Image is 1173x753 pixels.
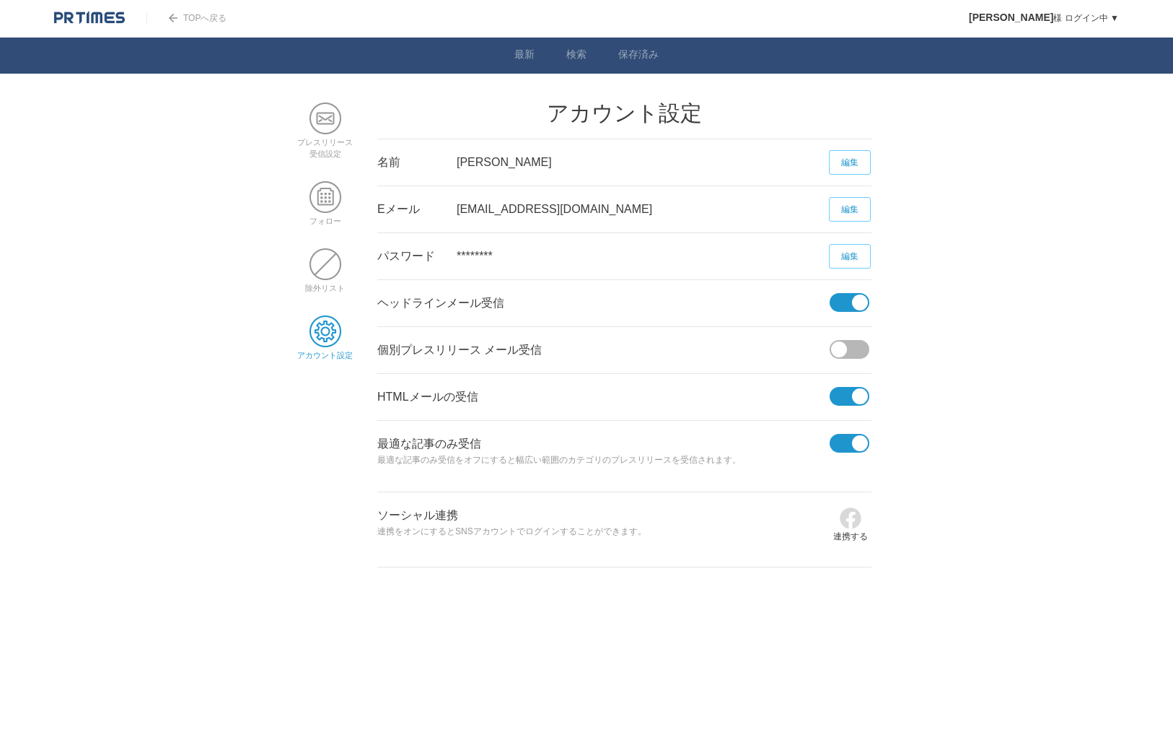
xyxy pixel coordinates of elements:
[377,233,457,279] div: パスワード
[377,374,830,420] div: HTMLメールの受信
[829,150,871,175] a: 編集
[377,103,871,124] h2: アカウント設定
[146,13,227,23] a: TOPへ戻る
[305,273,345,292] a: 除外リスト
[377,492,830,563] div: ソーシャル連携
[457,186,830,232] div: [EMAIL_ADDRESS][DOMAIN_NAME]
[839,507,862,530] img: icon-facebook-gray
[377,139,457,186] div: 名前
[829,197,871,222] a: 編集
[377,421,830,492] div: 最適な記事のみ受信
[377,453,830,469] p: 最適な記事のみ受信をオフにすると幅広い範囲のカテゴリのプレスリリースを受信されます。
[969,12,1053,23] span: [PERSON_NAME]
[377,524,830,540] p: 連携をオンにするとSNSアカウントでログインすることができます。
[54,11,125,25] img: logo.png
[833,530,868,544] p: 連携する
[377,186,457,232] div: Eメール
[169,14,177,22] img: arrow.png
[377,327,830,373] div: 個別プレスリリース メール受信
[297,127,353,158] a: プレスリリース受信設定
[457,139,830,186] div: [PERSON_NAME]
[969,13,1119,23] a: [PERSON_NAME]様 ログイン中 ▼
[829,244,871,269] a: 編集
[618,48,659,64] a: 保存済み
[309,206,341,225] a: フォロー
[377,280,830,326] div: ヘッドラインメール受信
[514,48,535,64] a: 最新
[297,340,353,360] a: アカウント設定
[566,48,586,64] a: 検索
